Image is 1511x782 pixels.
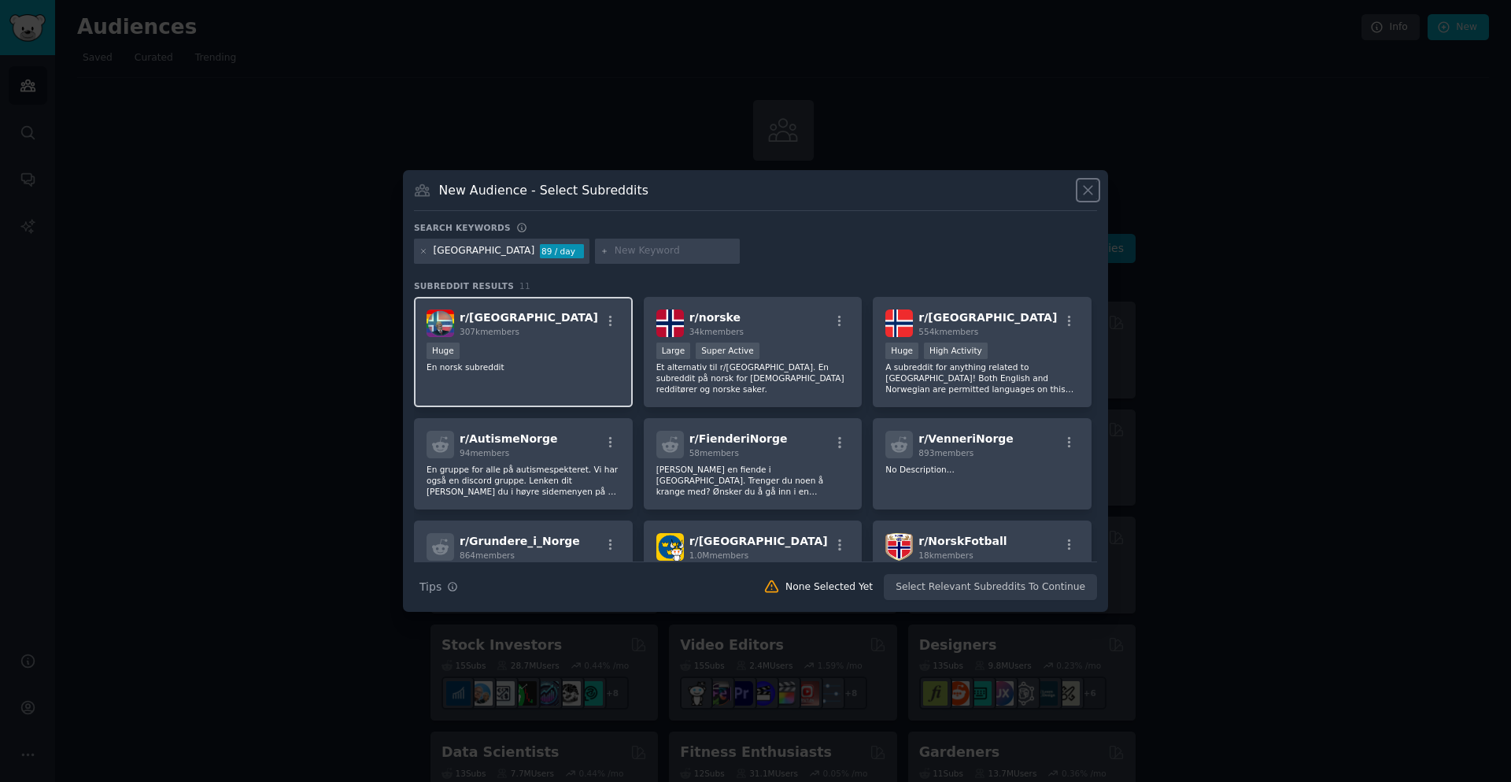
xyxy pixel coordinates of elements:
p: [PERSON_NAME] en fiende i [GEOGRAPHIC_DATA]. Trenger du noen å krange med? Ønsker du å gå inn i e... [656,464,850,497]
span: r/ norske [689,311,741,324]
span: r/ AutismeNorge [460,432,558,445]
span: 34k members [689,327,744,336]
div: Super Active [696,343,759,359]
div: 89 / day [540,244,584,258]
p: No Description... [885,464,1079,475]
div: Huge [427,343,460,359]
p: En gruppe for alle på autismespekteret. Vi har også en discord gruppe. Lenken dit [PERSON_NAME] d... [427,464,620,497]
img: Norway [885,309,913,337]
div: None Selected Yet [785,580,873,595]
span: r/ [GEOGRAPHIC_DATA] [460,311,598,324]
input: New Keyword [615,244,734,258]
span: r/ Grundere_i_Norge [460,535,580,547]
p: Et alternativ til r/[GEOGRAPHIC_DATA]. En subreddit på norsk for [DEMOGRAPHIC_DATA] redditører og... [656,361,850,395]
img: norske [656,309,684,337]
span: r/ FienderiNorge [689,432,788,445]
span: r/ NorskFotball [918,535,1007,547]
img: sweden [656,533,684,561]
div: Huge [885,343,918,359]
span: Tips [419,579,441,595]
span: 554k members [918,327,978,336]
h3: Search keywords [414,222,511,233]
span: 11 [519,281,530,291]
div: Large [656,343,691,359]
div: High Activity [924,343,988,359]
p: En norsk subreddit [427,361,620,372]
img: NorskFotball [885,533,913,561]
span: r/ VenneriNorge [918,432,1013,445]
h3: New Audience - Select Subreddits [439,182,648,198]
p: A subreddit for anything related to [GEOGRAPHIC_DATA]! Both English and Norwegian are permitted l... [885,361,1079,395]
span: r/ [GEOGRAPHIC_DATA] [689,535,828,547]
span: 864 members [460,550,515,560]
span: Subreddit Results [414,280,514,291]
span: 94 members [460,448,509,458]
div: [GEOGRAPHIC_DATA] [434,244,535,258]
span: 893 members [918,448,973,458]
button: Tips [414,573,464,601]
span: r/ [GEOGRAPHIC_DATA] [918,311,1057,324]
span: 18k members [918,550,973,560]
span: 1.0M members [689,550,749,560]
span: 58 members [689,448,739,458]
span: 307k members [460,327,519,336]
img: norge [427,309,454,337]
